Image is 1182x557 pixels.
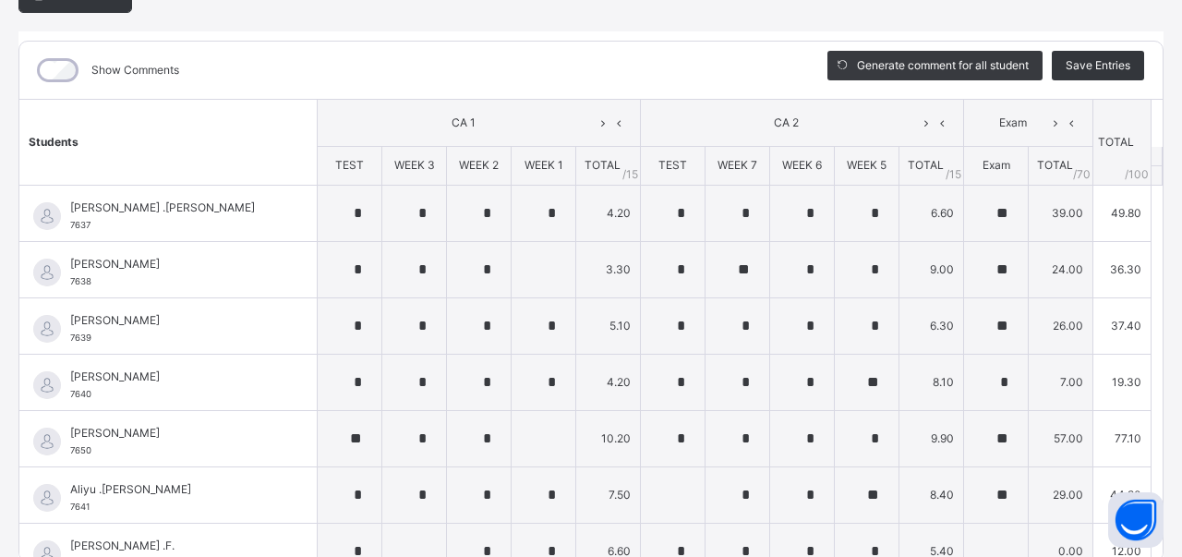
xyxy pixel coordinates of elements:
[899,410,964,466] td: 9.90
[1125,166,1149,183] span: /100
[576,297,641,354] td: 5.10
[1029,466,1093,523] td: 29.00
[585,158,621,172] span: TOTAL
[70,445,91,455] span: 7650
[1029,241,1093,297] td: 24.00
[1029,410,1093,466] td: 57.00
[576,185,641,241] td: 4.20
[1029,297,1093,354] td: 26.00
[1029,185,1093,241] td: 39.00
[33,428,61,455] img: default.svg
[335,158,364,172] span: TEST
[899,241,964,297] td: 9.00
[946,166,961,183] span: / 15
[91,62,179,79] label: Show Comments
[70,389,91,399] span: 7640
[576,410,641,466] td: 10.20
[70,369,275,385] span: [PERSON_NAME]
[525,158,563,172] span: WEEK 1
[658,158,687,172] span: TEST
[1093,354,1152,410] td: 19.30
[622,166,638,183] span: / 15
[33,259,61,286] img: default.svg
[33,371,61,399] img: default.svg
[1093,241,1152,297] td: 36.30
[70,481,275,498] span: Aliyu .[PERSON_NAME]
[1093,100,1152,186] th: TOTAL
[1066,57,1130,74] span: Save Entries
[70,312,275,329] span: [PERSON_NAME]
[655,115,918,131] span: CA 2
[899,466,964,523] td: 8.40
[1029,354,1093,410] td: 7.00
[459,158,499,172] span: WEEK 2
[978,115,1047,131] span: Exam
[332,115,595,131] span: CA 1
[782,158,822,172] span: WEEK 6
[576,354,641,410] td: 4.20
[70,200,275,216] span: [PERSON_NAME] .[PERSON_NAME]
[899,297,964,354] td: 6.30
[847,158,886,172] span: WEEK 5
[576,241,641,297] td: 3.30
[394,158,435,172] span: WEEK 3
[576,466,641,523] td: 7.50
[70,425,275,442] span: [PERSON_NAME]
[33,484,61,512] img: default.svg
[70,220,90,230] span: 7637
[70,502,90,512] span: 7641
[899,354,964,410] td: 8.10
[1037,158,1073,172] span: TOTAL
[983,158,1010,172] span: Exam
[1093,185,1152,241] td: 49.80
[1073,166,1091,183] span: / 70
[1093,466,1152,523] td: 44.90
[857,57,1029,74] span: Generate comment for all student
[70,256,275,272] span: [PERSON_NAME]
[718,158,757,172] span: WEEK 7
[70,333,91,343] span: 7639
[899,185,964,241] td: 6.60
[1108,492,1164,548] button: Open asap
[1093,297,1152,354] td: 37.40
[29,135,78,149] span: Students
[33,202,61,230] img: default.svg
[33,315,61,343] img: default.svg
[908,158,944,172] span: TOTAL
[1093,410,1152,466] td: 77.10
[70,538,275,554] span: [PERSON_NAME] .F.
[70,276,91,286] span: 7638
